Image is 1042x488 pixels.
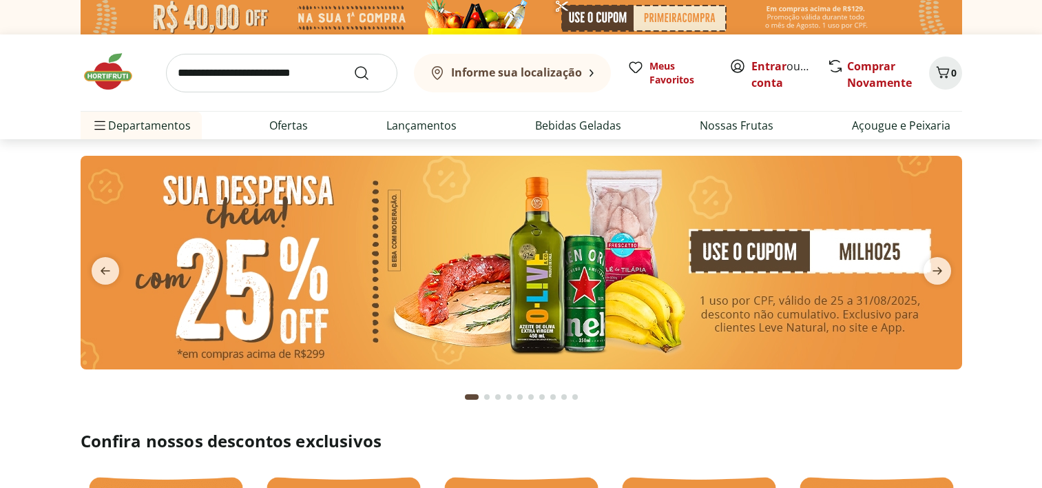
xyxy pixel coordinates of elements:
[847,59,912,90] a: Comprar Novamente
[525,380,536,414] button: Go to page 6 from fs-carousel
[751,58,813,91] span: ou
[451,65,582,80] b: Informe sua localização
[929,57,962,90] button: Carrinho
[386,117,457,134] a: Lançamentos
[951,66,957,79] span: 0
[81,430,962,452] h2: Confira nossos descontos exclusivos
[700,117,773,134] a: Nossas Frutas
[269,117,308,134] a: Ofertas
[81,51,149,92] img: Hortifruti
[535,117,621,134] a: Bebidas Geladas
[548,380,559,414] button: Go to page 8 from fs-carousel
[92,109,191,142] span: Departamentos
[559,380,570,414] button: Go to page 9 from fs-carousel
[751,59,827,90] a: Criar conta
[536,380,548,414] button: Go to page 7 from fs-carousel
[492,380,503,414] button: Go to page 3 from fs-carousel
[414,54,611,92] button: Informe sua localização
[649,59,713,87] span: Meus Favoritos
[166,54,397,92] input: search
[503,380,514,414] button: Go to page 4 from fs-carousel
[81,156,962,369] img: cupom
[627,59,713,87] a: Meus Favoritos
[92,109,108,142] button: Menu
[570,380,581,414] button: Go to page 10 from fs-carousel
[353,65,386,81] button: Submit Search
[81,257,130,285] button: previous
[852,117,950,134] a: Açougue e Peixaria
[913,257,962,285] button: next
[462,380,481,414] button: Current page from fs-carousel
[514,380,525,414] button: Go to page 5 from fs-carousel
[481,380,492,414] button: Go to page 2 from fs-carousel
[751,59,786,74] a: Entrar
